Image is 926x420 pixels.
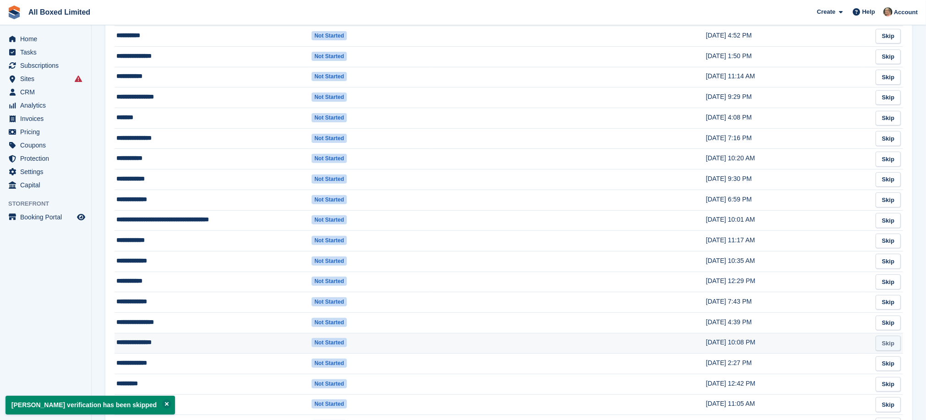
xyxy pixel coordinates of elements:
span: Coupons [20,139,75,152]
span: Not started [312,52,347,61]
a: Skip [876,254,901,269]
span: Tasks [20,46,75,59]
td: [DATE] 10:35 AM [706,251,864,272]
i: Smart entry sync failures have occurred [75,75,82,82]
span: Subscriptions [20,59,75,72]
a: menu [5,46,87,59]
span: Home [20,33,75,45]
a: Skip [876,274,901,289]
span: Not started [312,399,347,409]
span: Settings [20,165,75,178]
a: Skip [876,316,901,331]
a: Skip [876,152,901,167]
span: Protection [20,152,75,165]
td: [DATE] 6:59 PM [706,190,864,210]
td: [DATE] 11:14 AM [706,67,864,87]
td: [DATE] 4:39 PM [706,312,864,333]
span: Sites [20,72,75,85]
a: Preview store [76,212,87,223]
span: CRM [20,86,75,98]
td: [DATE] 11:05 AM [706,394,864,415]
td: [DATE] 10:08 PM [706,333,864,354]
span: Help [862,7,875,16]
td: [DATE] 12:29 PM [706,272,864,292]
td: [DATE] 10:01 AM [706,210,864,231]
span: Not started [312,379,347,388]
a: Skip [876,234,901,249]
a: menu [5,165,87,178]
a: menu [5,211,87,224]
img: Sandie Mills [883,7,893,16]
a: menu [5,152,87,165]
a: Skip [876,356,901,371]
span: Not started [312,236,347,245]
span: Create [817,7,835,16]
a: menu [5,72,87,85]
img: stora-icon-8386f47178a22dfd0bd8f6a31ec36ba5ce8667c1dd55bd0f319d3a0aa187defe.svg [7,5,21,19]
a: menu [5,112,87,125]
a: menu [5,179,87,191]
a: Skip [876,111,901,126]
a: All Boxed Limited [25,5,94,20]
p: [PERSON_NAME] verification has been skipped [5,396,175,415]
td: [DATE] 2:27 PM [706,354,864,374]
span: Not started [312,31,347,40]
a: menu [5,33,87,45]
a: menu [5,139,87,152]
span: Not started [312,113,347,122]
span: Analytics [20,99,75,112]
td: [DATE] 12:42 PM [706,374,864,395]
span: Not started [312,154,347,163]
span: Invoices [20,112,75,125]
span: Capital [20,179,75,191]
a: Skip [876,90,901,105]
a: Skip [876,172,901,187]
td: [DATE] 7:43 PM [706,292,864,313]
a: Skip [876,295,901,310]
a: menu [5,59,87,72]
a: menu [5,86,87,98]
span: Not started [312,72,347,81]
a: Skip [876,49,901,65]
span: Not started [312,195,347,204]
td: [DATE] 1:50 PM [706,47,864,67]
span: Booking Portal [20,211,75,224]
a: menu [5,99,87,112]
span: Not started [312,297,347,306]
a: Skip [876,70,901,85]
td: [DATE] 9:29 PM [706,87,864,108]
a: Skip [876,29,901,44]
span: Not started [312,277,347,286]
a: Skip [876,131,901,146]
td: [DATE] 4:52 PM [706,26,864,47]
span: Not started [312,256,347,266]
span: Storefront [8,199,91,208]
span: Not started [312,134,347,143]
td: [DATE] 9:30 PM [706,169,864,190]
a: menu [5,125,87,138]
span: Pricing [20,125,75,138]
a: Skip [876,213,901,228]
a: Skip [876,192,901,207]
td: [DATE] 11:17 AM [706,231,864,251]
a: Skip [876,377,901,392]
a: Skip [876,397,901,412]
td: [DATE] 4:08 PM [706,108,864,129]
span: Not started [312,359,347,368]
a: Skip [876,336,901,351]
span: Not started [312,93,347,102]
span: Not started [312,338,347,347]
span: Account [894,8,918,17]
td: [DATE] 10:20 AM [706,149,864,169]
span: Not started [312,318,347,327]
span: Not started [312,215,347,224]
td: [DATE] 7:16 PM [706,128,864,149]
span: Not started [312,175,347,184]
